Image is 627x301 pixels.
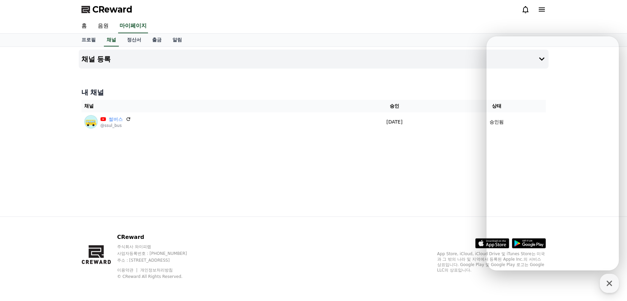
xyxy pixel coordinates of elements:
p: [DATE] [344,118,445,126]
h4: 내 채널 [81,88,546,97]
p: 주식회사 와이피랩 [117,244,200,249]
h4: 채널 등록 [81,55,111,63]
p: CReward [117,233,200,241]
th: 상태 [448,100,546,112]
span: CReward [92,4,132,15]
iframe: Channel chat [486,36,619,270]
p: 사업자등록번호 : [PHONE_NUMBER] [117,251,200,256]
a: 출금 [147,34,167,46]
a: CReward [81,4,132,15]
a: 음원 [92,19,114,33]
p: 주소 : [STREET_ADDRESS] [117,258,200,263]
a: 프로필 [76,34,101,46]
p: App Store, iCloud, iCloud Drive 및 iTunes Store는 미국과 그 밖의 나라 및 지역에서 등록된 Apple Inc.의 서비스 상표입니다. Goo... [437,251,546,273]
a: 홈 [76,19,92,33]
a: 채널 [104,34,119,46]
a: 마이페이지 [118,19,148,33]
img: 썰버스 [84,115,98,129]
button: 채널 등록 [79,50,549,69]
th: 승인 [341,100,448,112]
th: 채널 [81,100,341,112]
a: 알림 [167,34,187,46]
p: @ssul_bus [100,123,131,128]
a: 정산서 [122,34,147,46]
p: © CReward All Rights Reserved. [117,274,200,279]
a: 이용약관 [117,268,139,272]
a: 개인정보처리방침 [140,268,173,272]
a: 썰버스 [109,116,123,123]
